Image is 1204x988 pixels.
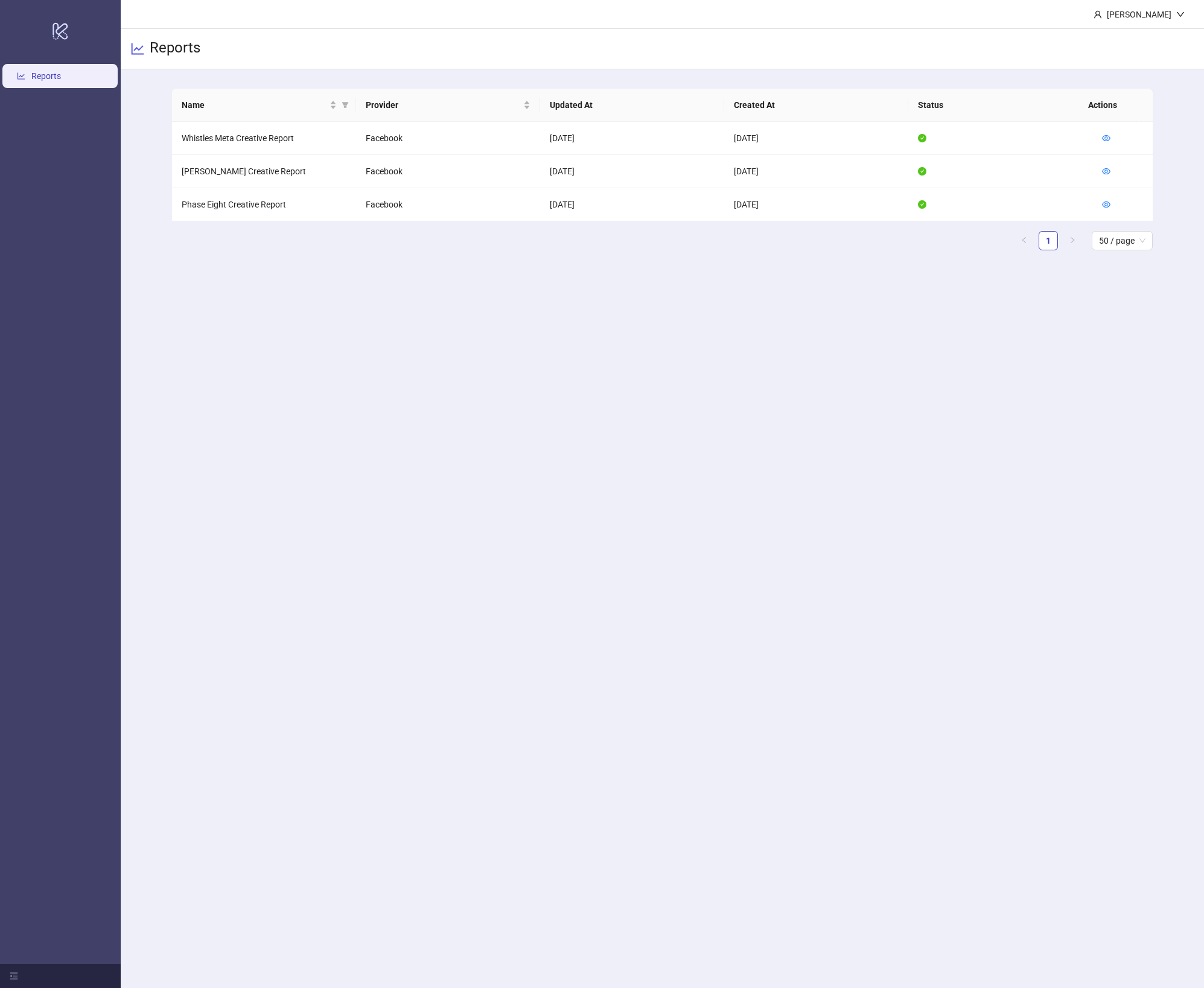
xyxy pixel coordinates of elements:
[1021,236,1028,244] span: left
[908,89,1092,122] th: Status
[1099,232,1145,250] span: 50 / page
[172,155,356,188] td: [PERSON_NAME] Creative Report
[342,101,349,109] span: filter
[182,98,327,112] span: Name
[918,134,926,142] span: check-circle
[356,155,540,188] td: Facebook
[150,39,200,59] h3: Reports
[1014,231,1034,250] button: left
[1102,133,1110,143] a: eye
[172,122,356,155] td: Whistles Meta Creative Report
[10,972,18,980] span: menu-fold
[1092,231,1153,250] div: Page Size
[1014,231,1034,250] li: Previous Page
[918,200,926,209] span: check-circle
[356,122,540,155] td: Facebook
[1063,231,1082,250] li: Next Page
[1063,231,1082,250] button: right
[356,188,540,221] td: Facebook
[339,96,351,114] span: filter
[172,89,356,122] th: Name
[724,89,908,122] th: Created At
[724,188,908,221] td: [DATE]
[1176,10,1185,19] span: down
[1094,10,1102,19] span: user
[540,89,724,122] th: Updated At
[724,155,908,188] td: [DATE]
[366,98,521,112] span: Provider
[1102,200,1110,209] span: eye
[31,71,61,81] a: Reports
[356,89,540,122] th: Provider
[1102,200,1110,209] a: eye
[1102,167,1110,176] span: eye
[130,42,145,56] span: line-chart
[1102,8,1176,21] div: [PERSON_NAME]
[1102,134,1110,142] span: eye
[1069,236,1076,244] span: right
[540,155,724,188] td: [DATE]
[1078,89,1139,122] th: Actions
[1039,232,1057,250] a: 1
[918,167,926,176] span: check-circle
[1102,166,1110,176] a: eye
[540,188,724,221] td: [DATE]
[724,122,908,155] td: [DATE]
[540,122,724,155] td: [DATE]
[172,188,356,221] td: Phase Eight Creative Report
[1039,231,1058,250] li: 1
